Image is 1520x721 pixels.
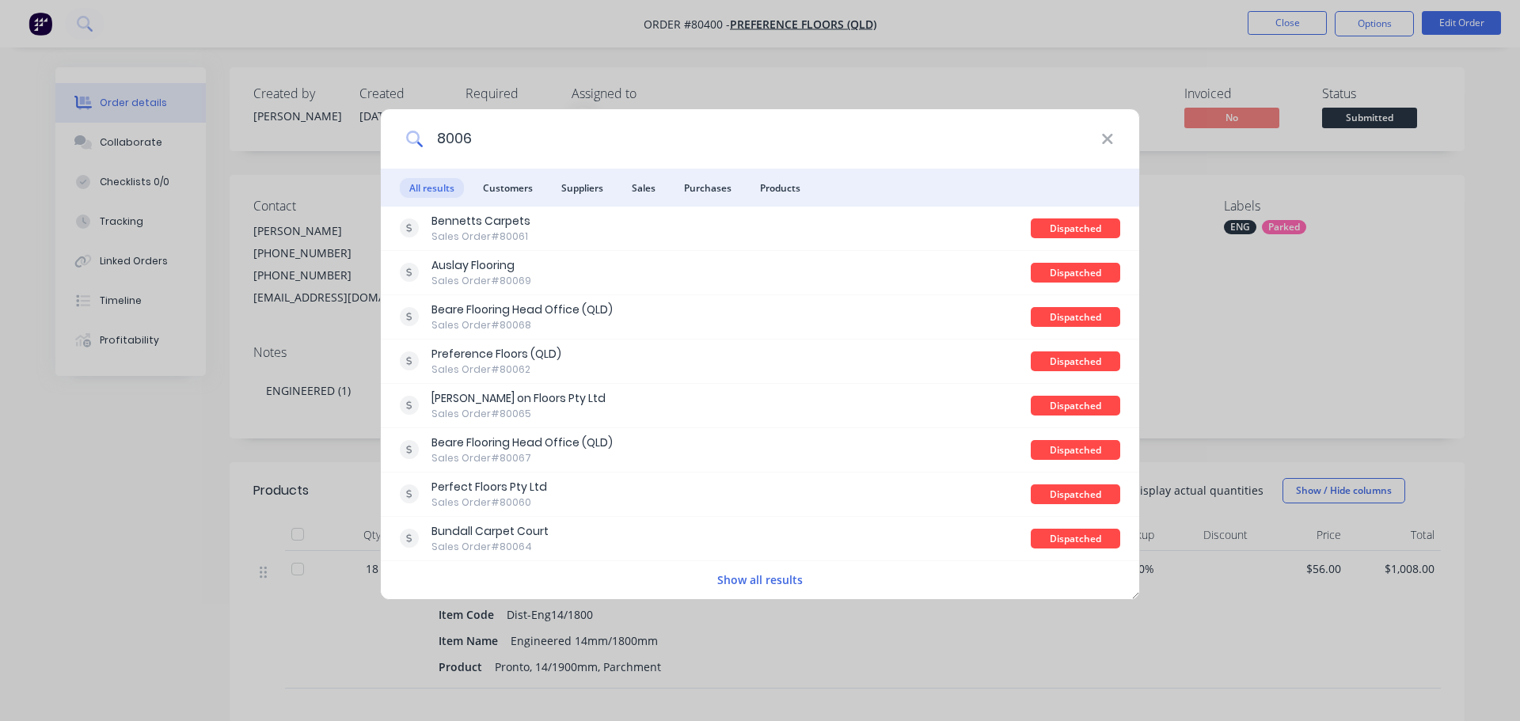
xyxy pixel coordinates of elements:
div: Sales Order #80068 [431,318,613,332]
span: Products [750,178,810,198]
span: Sales [622,178,665,198]
div: Bundall Carpet Court [431,523,549,540]
div: Dispatched [1031,529,1120,548]
div: Dispatched [1031,263,1120,283]
div: Preference Floors (QLD) [431,346,561,362]
div: Sales Order #80061 [431,230,530,244]
button: Show all results [712,571,807,589]
div: Dispatched [1031,440,1120,460]
div: [PERSON_NAME] on Floors Pty Ltd [431,390,606,407]
div: Dispatched [1031,307,1120,327]
div: Dispatched [1031,218,1120,238]
div: Sales Order #80065 [431,407,606,421]
div: Sales Order #80067 [431,451,613,465]
div: Beare Flooring Head Office (QLD) [431,434,613,451]
div: Dispatched [1031,484,1120,504]
div: Sales Order #80062 [431,362,561,377]
div: Sales Order #80069 [431,274,531,288]
span: Customers [473,178,542,198]
input: Start typing a customer or supplier name to create a new order... [424,109,1101,169]
span: Purchases [674,178,741,198]
span: Suppliers [552,178,613,198]
div: Dispatched [1031,351,1120,371]
div: Auslay Flooring [431,257,531,274]
div: Bennetts Carpets [431,213,530,230]
div: Beare Flooring Head Office (QLD) [431,302,613,318]
div: Sales Order #80064 [431,540,549,554]
div: Sales Order #80060 [431,495,547,510]
div: Perfect Floors Pty Ltd [431,479,547,495]
span: All results [400,178,464,198]
div: Dispatched [1031,396,1120,416]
